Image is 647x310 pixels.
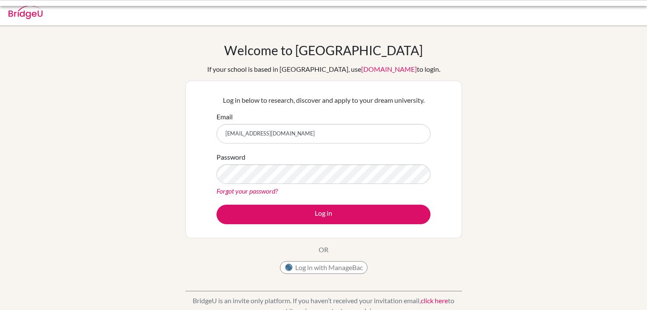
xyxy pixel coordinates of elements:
img: Bridge-U [9,6,43,19]
button: Log in with ManageBac [280,261,368,274]
a: [DOMAIN_NAME] [361,65,417,73]
div: If your school is based in [GEOGRAPHIC_DATA], use to login. [207,64,440,74]
h1: Welcome to [GEOGRAPHIC_DATA] [224,42,423,58]
button: Log in [217,205,430,224]
a: Forgot your password? [217,187,278,195]
label: Email [217,112,233,122]
a: click here [421,296,448,304]
p: Log in below to research, discover and apply to your dream university. [217,95,430,105]
label: Password [217,152,245,162]
p: OR [319,245,328,255]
